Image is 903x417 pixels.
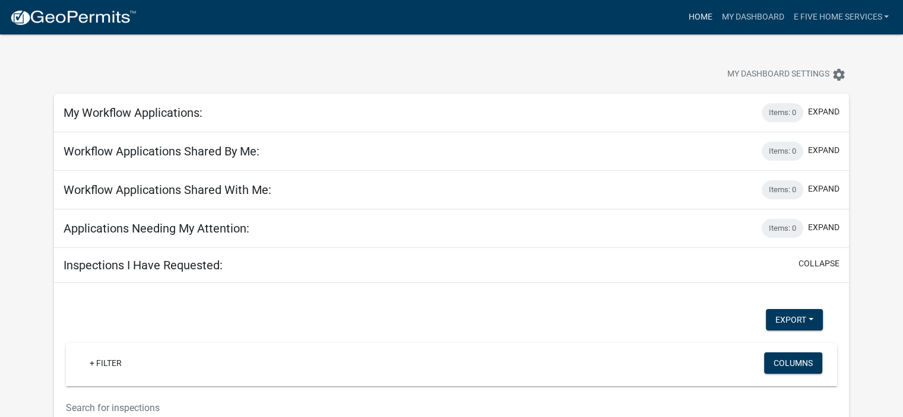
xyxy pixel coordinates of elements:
div: Items: 0 [762,180,803,199]
button: expand [808,221,839,234]
a: + Filter [80,352,131,374]
div: Items: 0 [762,142,803,161]
h5: My Workflow Applications: [64,106,202,120]
button: expand [808,144,839,157]
button: expand [808,183,839,195]
button: Export [766,309,823,330]
a: E Five Home Services [788,6,894,28]
button: collapse [799,257,839,270]
div: Items: 0 [762,219,803,238]
h5: Workflow Applications Shared With Me: [64,183,271,197]
a: Home [683,6,717,28]
h5: Applications Needing My Attention: [64,221,249,235]
div: Items: 0 [762,103,803,122]
button: expand [808,106,839,118]
button: My Dashboard Settingssettings [718,63,856,86]
a: My Dashboard [717,6,788,28]
span: My Dashboard Settings [727,68,829,82]
button: Columns [764,352,822,374]
h5: Inspections I Have Requested: [64,258,223,272]
h5: Workflow Applications Shared By Me: [64,144,259,158]
i: settings [832,68,846,82]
